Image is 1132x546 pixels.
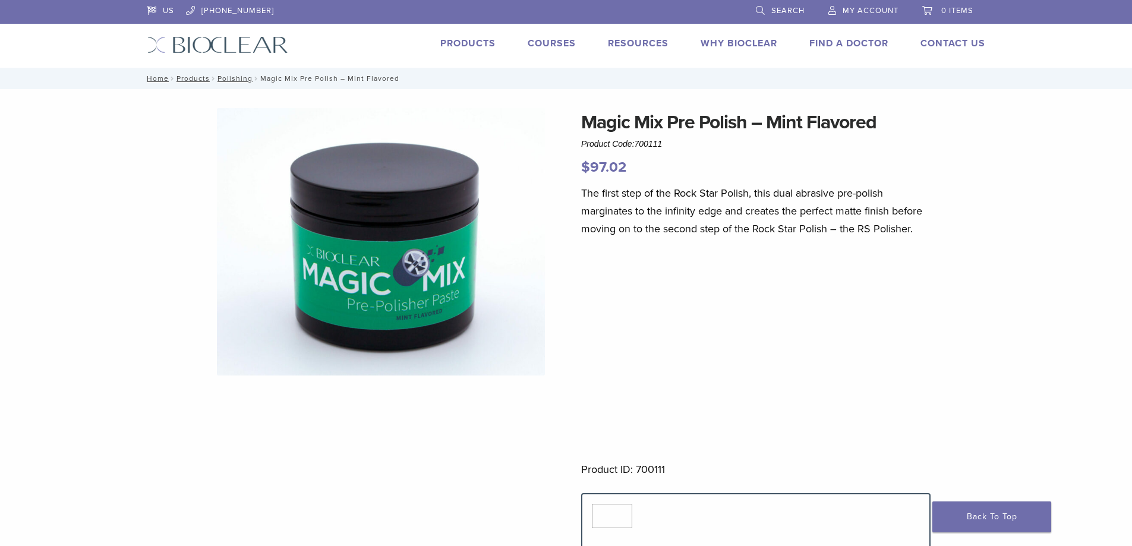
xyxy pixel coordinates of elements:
span: / [210,75,217,81]
h1: Magic Mix Pre Polish – Mint Flavored [581,108,931,137]
nav: Magic Mix Pre Polish – Mint Flavored [138,68,994,89]
img: Bioclear [147,36,288,53]
a: Polishing [217,74,253,83]
span: 700111 [635,139,663,149]
iframe: YouTube video player [581,253,914,440]
span: / [169,75,176,81]
a: Why Bioclear [701,37,777,49]
p: Product ID: 700111 [581,460,931,478]
a: Courses [528,37,576,49]
span: 0 items [941,6,973,15]
a: Resources [608,37,669,49]
a: Home [143,74,169,83]
bdi: 97.02 [581,159,626,176]
a: Products [440,37,496,49]
span: / [253,75,260,81]
span: $ [581,159,590,176]
span: My Account [843,6,898,15]
a: Find A Doctor [809,37,888,49]
img: Magic-Mix-scaled-e1629404389732-1920x1567-1.jpg [217,108,545,375]
a: Products [176,74,210,83]
p: The first step of the Rock Star Polish, this dual abrasive pre-polish marginates to the infinity ... [581,184,931,238]
a: Back To Top [932,501,1051,532]
span: Product Code: [581,139,662,149]
a: Contact Us [920,37,985,49]
span: Search [771,6,805,15]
